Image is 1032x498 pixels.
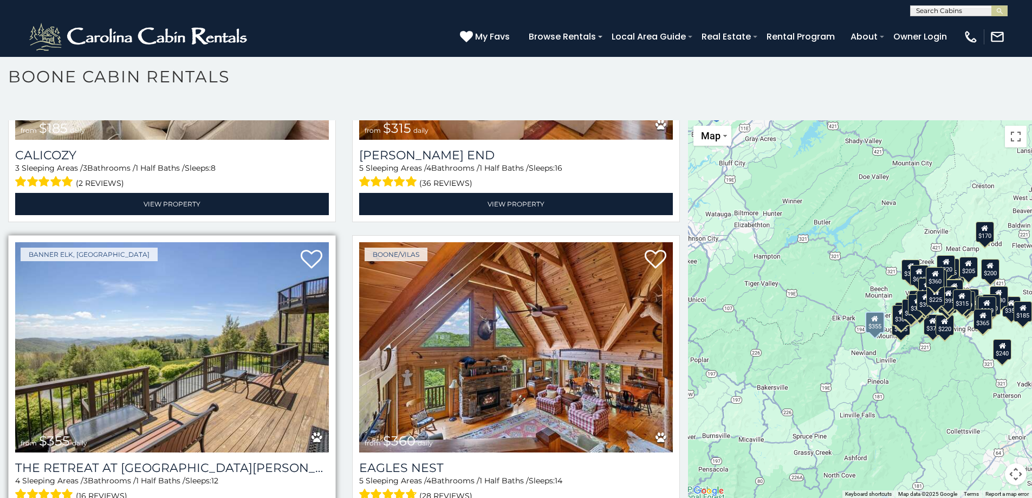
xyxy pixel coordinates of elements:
[902,259,920,280] div: $305
[963,29,978,44] img: phone-regular-white.png
[960,288,979,309] div: $380
[845,27,883,46] a: About
[994,339,1012,360] div: $240
[479,163,529,173] span: 1 Half Baths /
[701,130,721,141] span: Map
[696,27,756,46] a: Real Estate
[917,290,935,311] div: $395
[976,295,995,316] div: $226
[76,176,124,190] span: (2 reviews)
[72,439,87,447] span: daily
[964,491,979,497] a: Terms (opens in new tab)
[211,476,218,486] span: 12
[359,148,673,163] h3: Moss End
[944,279,963,300] div: $180
[953,289,971,310] div: $315
[15,461,329,475] a: The Retreat at [GEOGRAPHIC_DATA][PERSON_NAME]
[27,21,252,53] img: White-1-2.png
[936,314,954,335] div: $220
[990,286,1008,306] div: $930
[136,476,185,486] span: 1 Half Baths /
[359,461,673,475] a: Eagles Nest
[365,248,427,261] a: Boone/Vilas
[383,120,411,136] span: $315
[898,491,957,497] span: Map data ©2025 Google
[21,126,37,134] span: from
[865,312,885,333] div: $355
[976,222,994,242] div: $170
[1002,296,1021,316] div: $355
[985,491,1029,497] a: Report a map error
[691,484,726,498] img: Google
[426,163,431,173] span: 4
[958,292,977,313] div: $695
[359,163,673,190] div: Sleeping Areas / Bathrooms / Sleeps:
[359,242,673,452] a: Eagles Nest from $360 daily
[83,476,88,486] span: 3
[981,259,999,280] div: $200
[761,27,840,46] a: Rental Program
[15,242,329,452] a: The Retreat at Mountain Meadows from $355 daily
[1005,126,1027,147] button: Toggle fullscreen view
[924,314,942,335] div: $375
[21,248,158,261] a: Banner Elk, [GEOGRAPHIC_DATA]
[845,490,892,498] button: Keyboard shortcuts
[957,290,975,311] div: $299
[359,193,673,215] a: View Property
[419,176,472,190] span: (36 reviews)
[645,249,666,271] a: Add to favorites
[15,461,329,475] h3: The Retreat at Mountain Meadows
[938,292,957,313] div: $315
[918,278,937,299] div: $410
[39,120,68,136] span: $185
[301,249,322,271] a: Add to favorites
[365,439,381,447] span: from
[359,476,364,486] span: 5
[359,242,673,452] img: Eagles Nest
[426,476,431,486] span: 4
[359,148,673,163] a: [PERSON_NAME] End
[555,476,562,486] span: 14
[15,163,329,190] div: Sleeping Areas / Bathrooms / Sleeps:
[479,476,529,486] span: 1 Half Baths /
[892,315,910,335] div: $345
[475,30,510,43] span: My Favs
[926,267,944,287] div: $565
[39,433,70,449] span: $355
[523,27,601,46] a: Browse Rentals
[990,29,1005,44] img: mail-regular-white.png
[555,163,562,173] span: 16
[70,126,85,134] span: daily
[926,267,945,287] div: $360
[892,306,910,326] div: $436
[413,126,429,134] span: daily
[908,294,927,314] div: $325
[365,126,381,134] span: from
[460,30,512,44] a: My Favs
[888,27,952,46] a: Owner Login
[959,257,978,277] div: $205
[927,286,945,306] div: $225
[211,163,216,173] span: 8
[83,163,87,173] span: 3
[893,305,911,325] div: $300
[945,280,964,300] div: $200
[903,299,921,320] div: $330
[978,296,996,317] div: $299
[693,126,731,146] button: Change map style
[21,439,37,447] span: from
[910,290,928,311] div: $230
[383,433,416,449] span: $360
[606,27,691,46] a: Local Area Guide
[939,286,958,307] div: $395
[910,265,929,286] div: $635
[359,163,364,173] span: 5
[15,148,329,163] a: Calicozy
[15,193,329,215] a: View Property
[691,484,726,498] a: Open this area in Google Maps (opens a new window)
[940,289,959,309] div: $675
[1005,463,1027,485] button: Map camera controls
[937,255,956,275] div: $320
